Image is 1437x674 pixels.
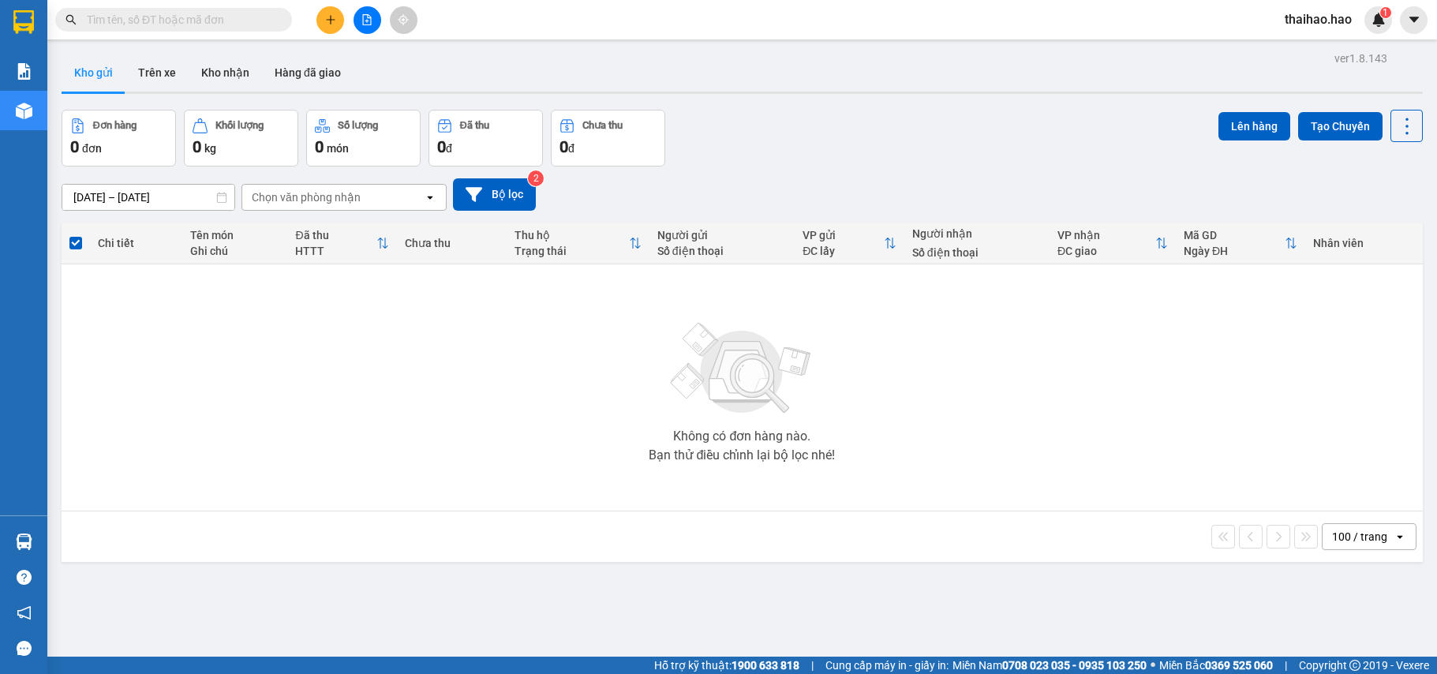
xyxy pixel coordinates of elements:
[1313,237,1415,249] div: Nhân viên
[1057,229,1155,242] div: VP nhận
[189,54,262,92] button: Kho nhận
[215,120,264,131] div: Khối lượng
[62,185,234,210] input: Select a date range.
[649,449,835,462] div: Bạn thử điều chỉnh lại bộ lọc nhé!
[190,245,279,257] div: Ghi chú
[912,227,1042,240] div: Người nhận
[654,657,799,674] span: Hỗ trợ kỹ thuật:
[453,178,536,211] button: Bộ lọc
[62,54,125,92] button: Kho gửi
[1218,112,1290,140] button: Lên hàng
[354,6,381,34] button: file-add
[325,14,336,25] span: plus
[16,534,32,550] img: warehouse-icon
[262,54,354,92] button: Hàng đã giao
[1334,50,1387,67] div: ver 1.8.143
[1184,229,1285,242] div: Mã GD
[559,137,568,156] span: 0
[437,137,446,156] span: 0
[125,54,189,92] button: Trên xe
[13,10,34,34] img: logo-vxr
[1380,7,1391,18] sup: 1
[70,137,79,156] span: 0
[82,142,102,155] span: đơn
[424,191,436,204] svg: open
[582,120,623,131] div: Chưa thu
[93,120,137,131] div: Đơn hàng
[87,11,273,28] input: Tìm tên, số ĐT hoặc mã đơn
[390,6,417,34] button: aim
[1184,245,1285,257] div: Ngày ĐH
[1050,223,1176,264] th: Toggle SortBy
[295,245,376,257] div: HTTT
[98,237,174,249] div: Chi tiết
[327,142,349,155] span: món
[16,63,32,80] img: solution-icon
[528,170,544,186] sup: 2
[446,142,452,155] span: đ
[398,14,409,25] span: aim
[1400,6,1428,34] button: caret-down
[1205,659,1273,672] strong: 0369 525 060
[811,657,814,674] span: |
[1002,659,1147,672] strong: 0708 023 035 - 0935 103 250
[1159,657,1273,674] span: Miền Bắc
[1394,530,1406,543] svg: open
[515,229,629,242] div: Thu hộ
[190,229,279,242] div: Tên món
[1285,657,1287,674] span: |
[795,223,904,264] th: Toggle SortBy
[17,641,32,656] span: message
[306,110,421,167] button: Số lượng0món
[17,605,32,620] span: notification
[507,223,649,264] th: Toggle SortBy
[657,229,787,242] div: Người gửi
[287,223,397,264] th: Toggle SortBy
[952,657,1147,674] span: Miền Nam
[825,657,949,674] span: Cung cấp máy in - giấy in:
[16,103,32,119] img: warehouse-icon
[1057,245,1155,257] div: ĐC giao
[551,110,665,167] button: Chưa thu0đ
[295,229,376,242] div: Đã thu
[1407,13,1421,27] span: caret-down
[1332,529,1387,545] div: 100 / trang
[657,245,787,257] div: Số điện thoại
[65,14,77,25] span: search
[1298,112,1383,140] button: Tạo Chuyến
[405,237,499,249] div: Chưa thu
[252,189,361,205] div: Chọn văn phòng nhận
[1349,660,1360,671] span: copyright
[1151,662,1155,668] span: ⚪️
[62,110,176,167] button: Đơn hàng0đơn
[1372,13,1386,27] img: icon-new-feature
[338,120,378,131] div: Số lượng
[673,430,810,443] div: Không có đơn hàng nào.
[803,245,884,257] div: ĐC lấy
[732,659,799,672] strong: 1900 633 818
[184,110,298,167] button: Khối lượng0kg
[1272,9,1364,29] span: thaihao.hao
[193,137,201,156] span: 0
[912,246,1042,259] div: Số điện thoại
[361,14,372,25] span: file-add
[17,570,32,585] span: question-circle
[1383,7,1388,18] span: 1
[1176,223,1305,264] th: Toggle SortBy
[663,313,821,424] img: svg+xml;base64,PHN2ZyBjbGFzcz0ibGlzdC1wbHVnX19zdmciIHhtbG5zPSJodHRwOi8vd3d3LnczLm9yZy8yMDAwL3N2Zy...
[428,110,543,167] button: Đã thu0đ
[460,120,489,131] div: Đã thu
[803,229,884,242] div: VP gửi
[515,245,629,257] div: Trạng thái
[204,142,216,155] span: kg
[316,6,344,34] button: plus
[315,137,324,156] span: 0
[568,142,574,155] span: đ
